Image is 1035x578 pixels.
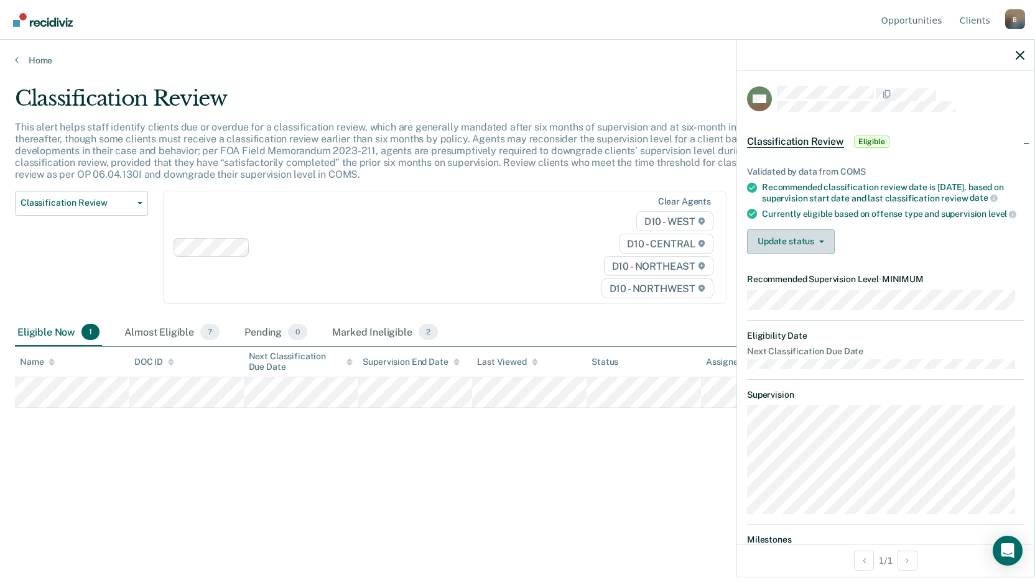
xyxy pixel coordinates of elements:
span: D10 - NORTHEAST [604,256,713,276]
span: 2 [419,324,438,340]
span: 1 [81,324,100,340]
div: Pending [242,319,310,346]
div: Classification ReviewEligible [737,122,1034,162]
span: D10 - WEST [636,211,713,231]
div: Clear agents [658,196,711,207]
div: Marked Ineligible [330,319,440,346]
div: Assigned to [706,357,764,367]
dt: Recommended Supervision Level MINIMUM [747,274,1024,285]
div: Almost Eligible [122,319,222,346]
div: B [1005,9,1025,29]
p: This alert helps staff identify clients due or overdue for a classification review, which are gen... [15,121,777,181]
button: Previous Opportunity [854,551,874,571]
div: Last Viewed [477,357,537,367]
div: Status [592,357,618,367]
div: Classification Review [15,86,791,121]
div: Validated by data from COMS [747,167,1024,177]
span: Classification Review [21,198,132,208]
span: D10 - NORTHWEST [601,278,713,298]
div: Name [20,357,55,367]
div: Supervision End Date [363,357,459,367]
div: DOC ID [134,357,174,367]
button: Next Opportunity [898,551,917,571]
button: Profile dropdown button [1005,9,1025,29]
dt: Next Classification Due Date [747,346,1024,357]
button: Update status [747,229,835,254]
span: level [988,209,1016,219]
div: Currently eligible based on offense type and supervision [762,208,1024,219]
img: Recidiviz [13,13,73,27]
dt: Milestones [747,534,1024,545]
span: date [970,193,997,203]
div: Eligible Now [15,319,102,346]
span: D10 - CENTRAL [619,234,713,254]
span: 0 [288,324,307,340]
a: Home [15,55,1020,66]
div: Recommended classification review date is [DATE], based on supervision start date and last classi... [762,182,1024,203]
span: • [879,274,882,284]
dt: Eligibility Date [747,331,1024,341]
span: Eligible [854,135,889,148]
span: Classification Review [747,135,844,148]
div: 1 / 1 [737,544,1034,577]
div: Open Intercom Messenger [993,536,1023,566]
dt: Supervision [747,390,1024,400]
span: 7 [200,324,220,340]
div: Next Classification Due Date [249,351,353,372]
